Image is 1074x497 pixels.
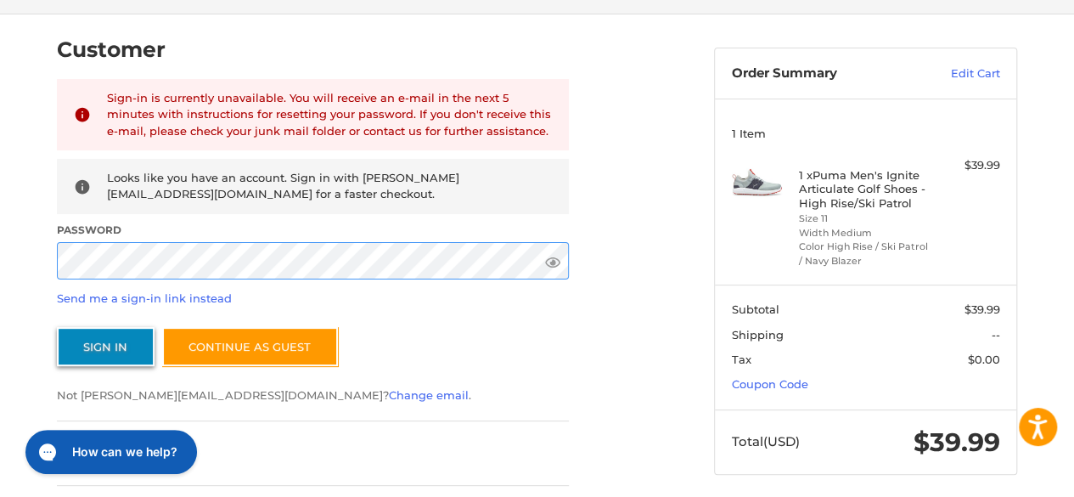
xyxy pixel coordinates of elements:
[732,353,751,366] span: Tax
[389,388,469,402] a: Change email
[57,387,569,404] p: Not [PERSON_NAME][EMAIL_ADDRESS][DOMAIN_NAME]? .
[107,90,553,140] div: Sign-in is currently unavailable. You will receive an e-mail in the next 5 minutes with instructi...
[732,328,784,342] span: Shipping
[57,223,569,238] label: Password
[968,353,1000,366] span: $0.00
[799,226,929,240] li: Width Medium
[732,65,914,82] h3: Order Summary
[732,302,779,316] span: Subtotal
[799,168,929,210] h4: 1 x Puma Men's Ignite Articulate Golf Shoes - High Rise/Ski Patrol
[799,212,929,226] li: Size 11
[933,157,1000,174] div: $39.99
[57,37,166,63] h2: Customer
[964,302,1000,316] span: $39.99
[732,377,808,391] a: Coupon Code
[732,127,1000,140] h3: 1 Item
[162,327,338,366] a: Continue as guest
[732,433,800,449] span: Total (USD)
[57,291,232,305] a: Send me a sign-in link instead
[914,65,1000,82] a: Edit Cart
[992,328,1000,342] span: --
[17,424,202,480] iframe: Gorgias live chat messenger
[914,426,1000,458] span: $39.99
[799,240,929,268] li: Color High Rise / Ski Patrol / Navy Blazer
[107,171,459,201] span: Looks like you have an account. Sign in with [PERSON_NAME][EMAIL_ADDRESS][DOMAIN_NAME] for a fast...
[57,327,155,366] button: Sign In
